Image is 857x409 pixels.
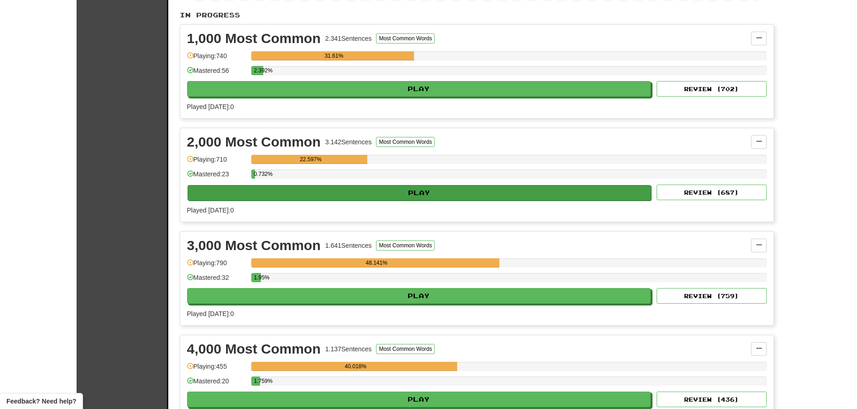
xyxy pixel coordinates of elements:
[187,342,321,356] div: 4,000 Most Common
[187,103,234,110] span: Played [DATE]: 0
[187,273,247,288] div: Mastered: 32
[187,135,321,149] div: 2,000 Most Common
[180,11,774,20] p: In Progress
[657,288,767,304] button: Review (759)
[187,51,247,66] div: Playing: 740
[254,258,499,267] div: 48.141%
[376,33,435,44] button: Most Common Words
[187,66,247,81] div: Mastered: 56
[325,241,371,250] div: 1.641 Sentences
[187,32,321,45] div: 1,000 Most Common
[187,155,247,170] div: Playing: 710
[325,137,371,147] div: 3.142 Sentences
[254,66,264,75] div: 2.392%
[657,185,767,200] button: Review (687)
[376,137,435,147] button: Most Common Words
[376,240,435,251] button: Most Common Words
[187,392,651,407] button: Play
[187,288,651,304] button: Play
[254,273,261,282] div: 1.95%
[187,362,247,377] div: Playing: 455
[254,51,414,60] div: 31.61%
[657,392,767,407] button: Review (436)
[187,310,234,317] span: Played [DATE]: 0
[254,169,255,179] div: 0.732%
[6,397,76,406] span: Open feedback widget
[187,81,651,97] button: Play
[187,169,247,185] div: Mastered: 23
[254,376,260,386] div: 1.759%
[187,376,247,392] div: Mastered: 20
[188,185,652,201] button: Play
[187,207,234,214] span: Played [DATE]: 0
[187,258,247,273] div: Playing: 790
[254,362,458,371] div: 40.018%
[325,344,371,354] div: 1.137 Sentences
[254,155,368,164] div: 22.597%
[657,81,767,97] button: Review (702)
[325,34,371,43] div: 2.341 Sentences
[376,344,435,354] button: Most Common Words
[187,239,321,252] div: 3,000 Most Common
